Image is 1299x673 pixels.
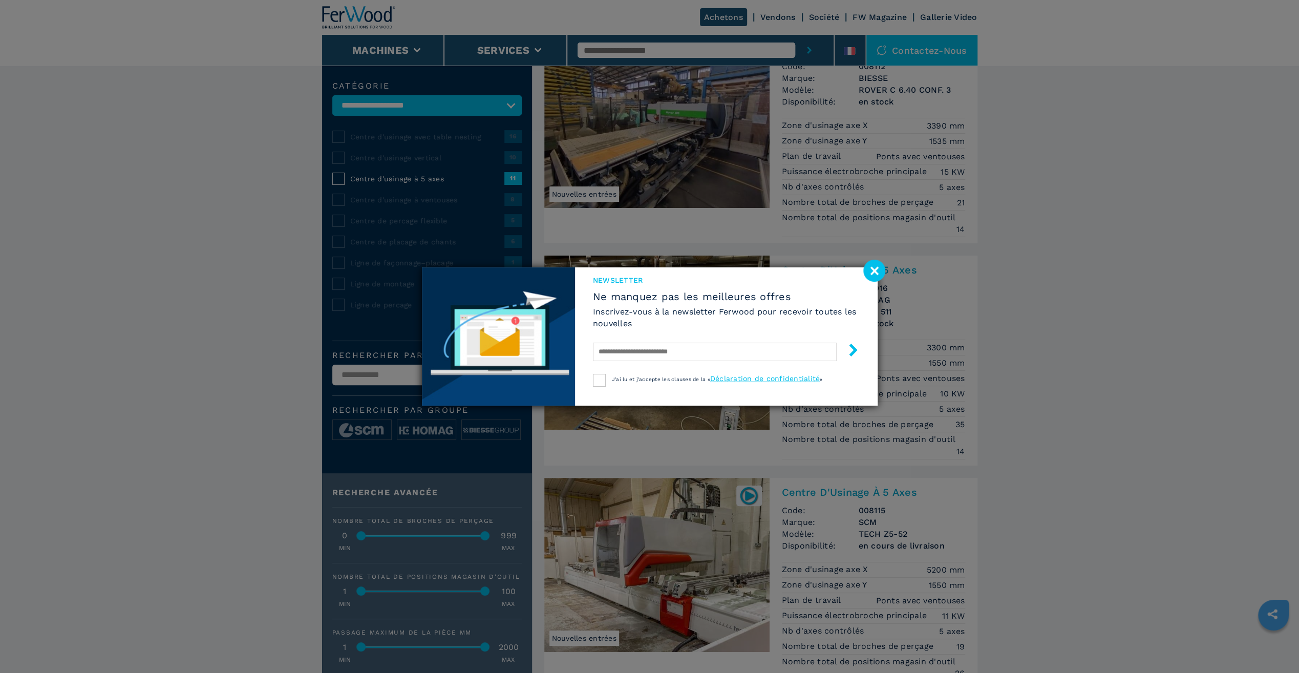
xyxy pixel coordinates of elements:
span: Ne manquez pas les meilleures offres [593,290,860,303]
span: J'ai lu et j'accepte les clauses de la « [612,376,710,382]
h6: Inscrivez-vous à la newsletter Ferwood pour recevoir toutes les nouvelles [593,306,860,329]
a: Déclaration de confidentialité [710,374,820,383]
img: Newsletter image [422,267,575,406]
span: Newsletter [593,275,860,285]
span: » [820,376,822,382]
button: submit-button [837,340,860,364]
